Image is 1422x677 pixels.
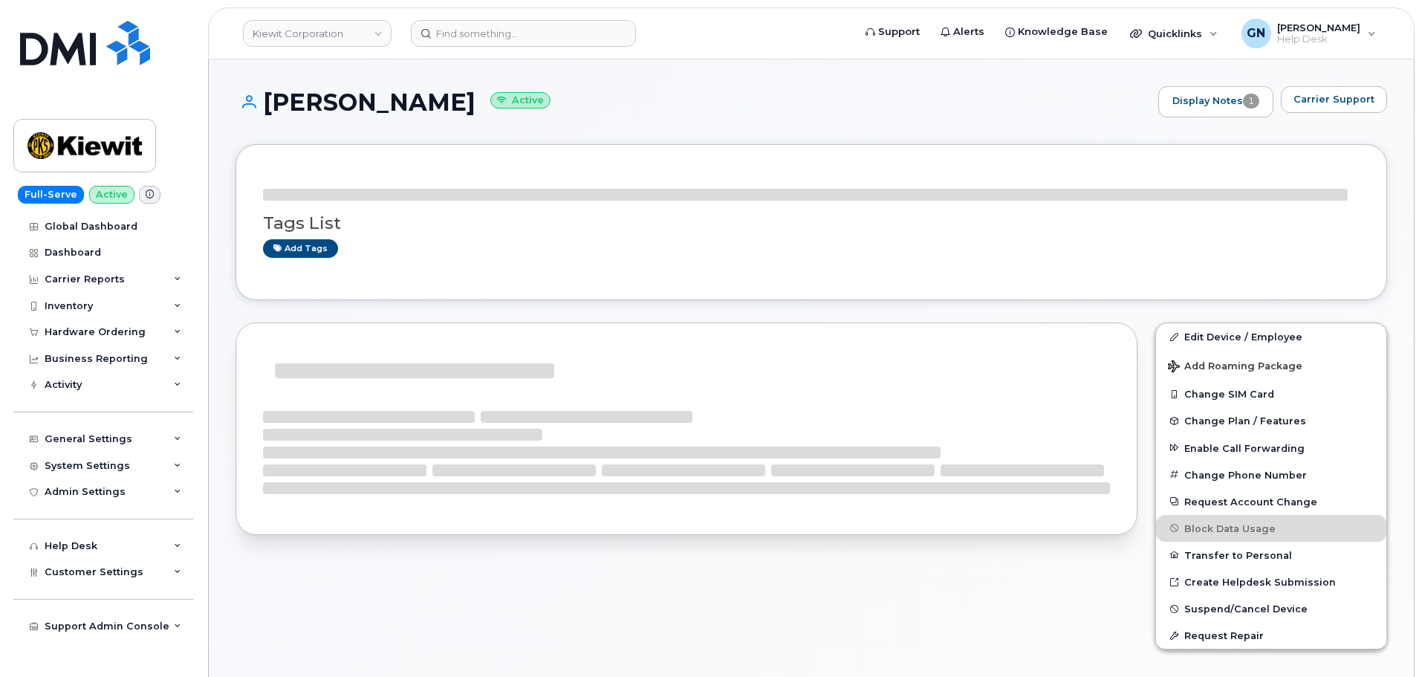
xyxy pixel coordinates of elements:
a: Edit Device / Employee [1156,323,1386,350]
span: Enable Call Forwarding [1184,442,1305,453]
span: 1 [1243,94,1259,108]
h3: Tags List [263,214,1360,233]
span: Change Plan / Features [1184,415,1306,427]
button: Change Phone Number [1156,461,1386,488]
button: Request Account Change [1156,488,1386,515]
span: Suspend/Cancel Device [1184,603,1308,615]
a: Add tags [263,239,338,258]
button: Enable Call Forwarding [1156,435,1386,461]
button: Suspend/Cancel Device [1156,595,1386,622]
a: Display Notes1 [1158,86,1273,117]
button: Transfer to Personal [1156,542,1386,569]
small: Active [490,92,551,109]
button: Block Data Usage [1156,515,1386,542]
button: Add Roaming Package [1156,350,1386,380]
button: Change SIM Card [1156,380,1386,407]
button: Change Plan / Features [1156,407,1386,434]
a: Create Helpdesk Submission [1156,569,1386,595]
span: Add Roaming Package [1168,360,1302,375]
h1: [PERSON_NAME] [236,89,1151,115]
button: Request Repair [1156,622,1386,649]
button: Carrier Support [1281,86,1387,113]
span: Carrier Support [1293,92,1374,106]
